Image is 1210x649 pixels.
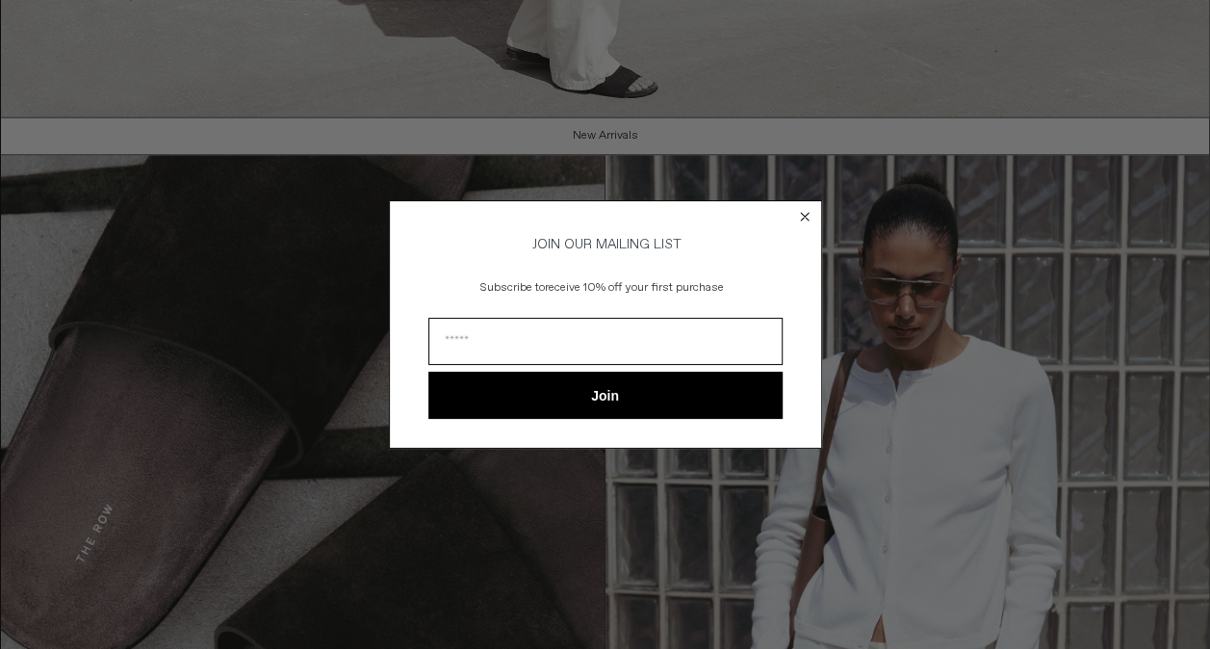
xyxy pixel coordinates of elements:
[428,318,783,365] input: Email
[529,236,682,253] span: JOIN OUR MAILING LIST
[545,280,724,296] span: receive 10% off your first purchase
[428,372,783,419] button: Join
[795,207,814,226] button: Close dialog
[480,280,545,296] span: Subscribe to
